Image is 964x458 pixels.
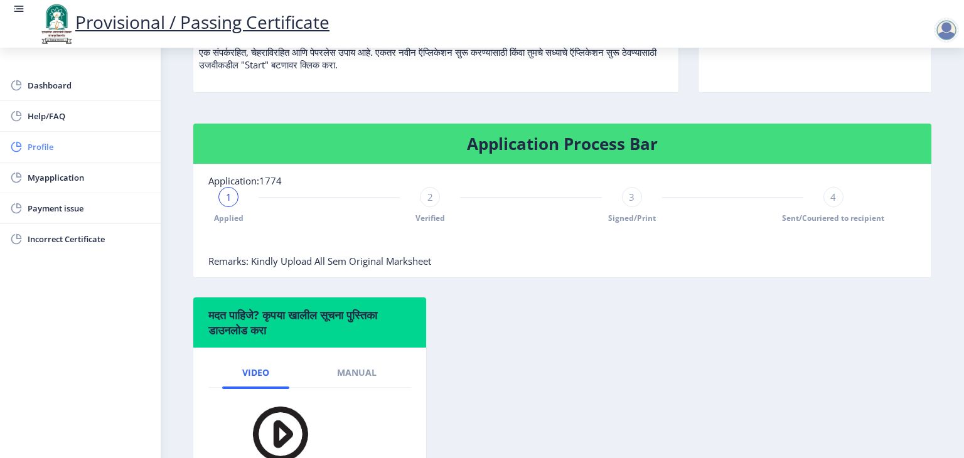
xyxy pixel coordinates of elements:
[208,307,411,338] h6: मदत पाहिजे? कृपया खालील सूचना पुस्तिका डाउनलोड करा
[28,170,151,185] span: Myapplication
[427,191,433,203] span: 2
[415,213,445,223] span: Verified
[226,191,232,203] span: 1
[608,213,656,223] span: Signed/Print
[782,213,884,223] span: Sent/Couriered to recipient
[38,3,75,45] img: logo
[242,368,269,378] span: Video
[38,10,329,34] a: Provisional / Passing Certificate
[337,368,377,378] span: Manual
[208,255,431,267] span: Remarks: Kindly Upload All Sem Original Marksheet
[28,201,151,216] span: Payment issue
[28,232,151,247] span: Incorrect Certificate
[214,213,244,223] span: Applied
[629,191,635,203] span: 3
[317,358,397,388] a: Manual
[28,109,151,124] span: Help/FAQ
[208,174,282,187] span: Application:1774
[222,358,289,388] a: Video
[208,134,916,154] h4: Application Process Bar
[28,78,151,93] span: Dashboard
[830,191,836,203] span: 4
[28,139,151,154] span: Profile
